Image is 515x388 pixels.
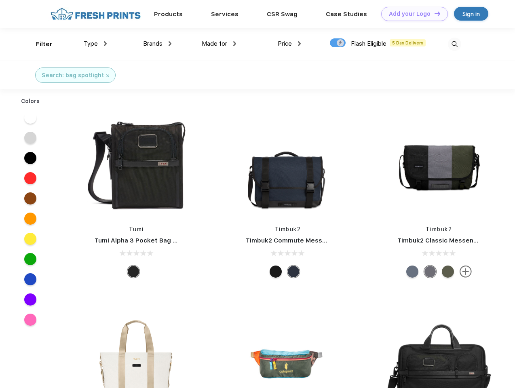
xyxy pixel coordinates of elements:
[143,40,163,47] span: Brands
[129,226,144,232] a: Tumi
[287,266,300,278] div: Eco Nautical
[442,266,454,278] div: Eco Army
[95,237,189,244] a: Tumi Alpha 3 Pocket Bag Small
[233,41,236,46] img: dropdown.png
[15,97,46,105] div: Colors
[270,266,282,278] div: Eco Black
[351,40,386,47] span: Flash Eligible
[106,74,109,77] img: filter_cancel.svg
[385,110,493,217] img: func=resize&h=266
[390,39,426,46] span: 5 Day Delivery
[389,11,431,17] div: Add your Logo
[127,266,139,278] div: Black
[406,266,418,278] div: Eco Lightbeam
[48,7,143,21] img: fo%20logo%202.webp
[274,226,301,232] a: Timbuk2
[460,266,472,278] img: more.svg
[278,40,292,47] span: Price
[82,110,190,217] img: func=resize&h=266
[246,237,354,244] a: Timbuk2 Commute Messenger Bag
[202,40,227,47] span: Made for
[42,71,104,80] div: Search: bag spotlight
[104,41,107,46] img: dropdown.png
[234,110,341,217] img: func=resize&h=266
[154,11,183,18] a: Products
[448,38,461,51] img: desktop_search.svg
[454,7,488,21] a: Sign in
[435,11,440,16] img: DT
[169,41,171,46] img: dropdown.png
[36,40,53,49] div: Filter
[298,41,301,46] img: dropdown.png
[397,237,498,244] a: Timbuk2 Classic Messenger Bag
[424,266,436,278] div: Eco Army Pop
[426,226,452,232] a: Timbuk2
[84,40,98,47] span: Type
[462,9,480,19] div: Sign in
